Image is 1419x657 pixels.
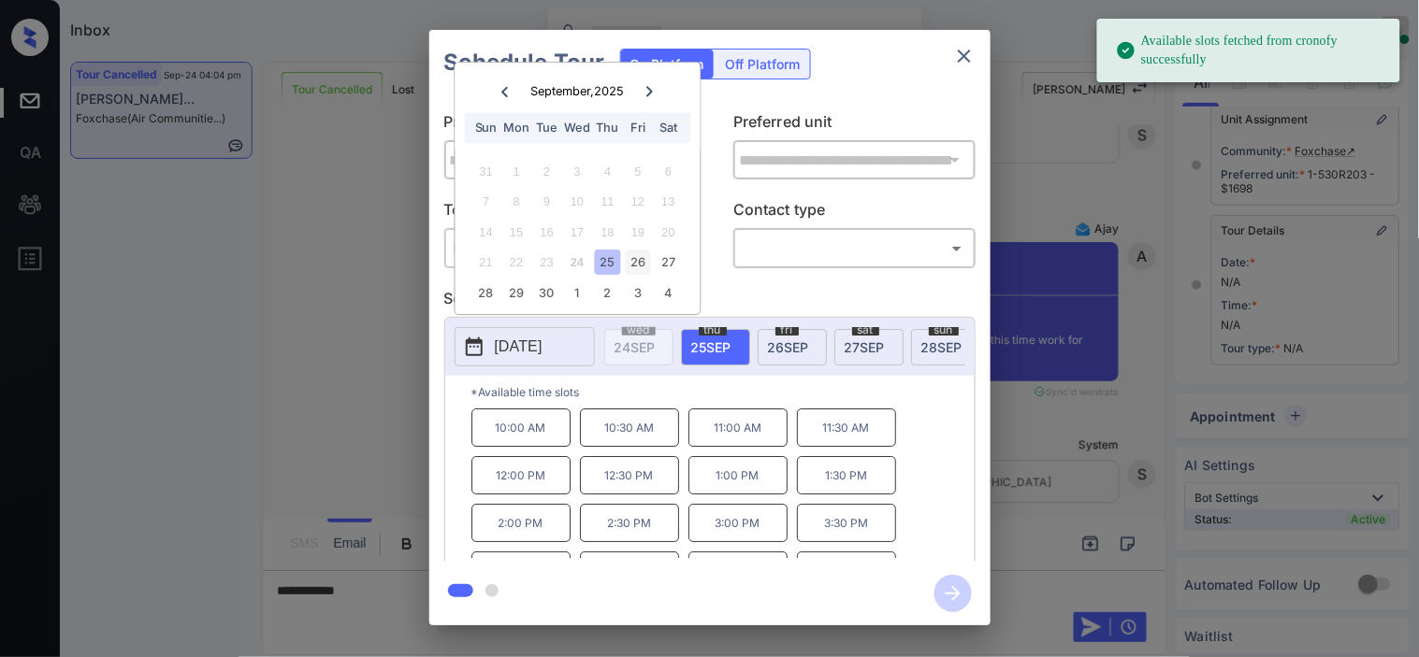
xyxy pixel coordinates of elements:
[473,280,499,306] div: Choose Sunday, September 28th, 2025
[688,408,788,447] p: 11:00 AM
[717,50,810,79] div: Off Platform
[626,280,651,306] div: Choose Friday, October 3rd, 2025
[775,324,799,336] span: fri
[797,456,896,494] p: 1:30 PM
[461,156,694,307] div: month 2025-09
[565,190,590,215] div: Not available Wednesday, September 10th, 2025
[534,280,559,306] div: Choose Tuesday, September 30th, 2025
[449,233,682,264] div: In Person
[688,504,788,542] p: 3:00 PM
[565,280,590,306] div: Choose Wednesday, October 1st, 2025
[595,115,620,140] div: Thu
[534,159,559,184] div: Not available Tuesday, September 2nd, 2025
[656,280,681,306] div: Choose Saturday, October 4th, 2025
[471,504,571,542] p: 2:00 PM
[534,220,559,245] div: Not available Tuesday, September 16th, 2025
[534,190,559,215] div: Not available Tuesday, September 9th, 2025
[429,30,620,95] h2: Schedule Tour
[534,115,559,140] div: Tue
[504,190,529,215] div: Not available Monday, September 8th, 2025
[768,339,809,355] span: 26 SEP
[471,551,571,590] p: 4:00 PM
[626,220,651,245] div: Not available Friday, September 19th, 2025
[595,250,620,276] div: Choose Thursday, September 25th, 2025
[797,504,896,542] p: 3:30 PM
[473,190,499,215] div: Not available Sunday, September 7th, 2025
[758,329,827,365] div: date-select
[504,220,529,245] div: Not available Monday, September 15th, 2025
[595,190,620,215] div: Not available Thursday, September 11th, 2025
[565,220,590,245] div: Not available Wednesday, September 17th, 2025
[473,159,499,184] div: Not available Sunday, August 31st, 2025
[444,198,687,228] p: Tour type
[797,551,896,590] p: 5:30 PM
[626,190,651,215] div: Not available Friday, September 12th, 2025
[797,408,896,447] p: 11:30 AM
[565,115,590,140] div: Wed
[444,287,976,317] p: Select slot
[656,220,681,245] div: Not available Saturday, September 20th, 2025
[504,280,529,306] div: Choose Monday, September 29th, 2025
[595,220,620,245] div: Not available Thursday, September 18th, 2025
[530,84,624,98] div: September , 2025
[929,324,959,336] span: sun
[946,37,983,75] button: close
[656,250,681,276] div: Choose Saturday, September 27th, 2025
[595,280,620,306] div: Choose Thursday, October 2nd, 2025
[834,329,904,365] div: date-select
[504,159,529,184] div: Not available Monday, September 1st, 2025
[681,329,750,365] div: date-select
[699,324,727,336] span: thu
[595,159,620,184] div: Not available Thursday, September 4th, 2025
[473,250,499,276] div: Not available Sunday, September 21st, 2025
[471,456,571,494] p: 12:00 PM
[495,336,543,358] p: [DATE]
[455,327,595,366] button: [DATE]
[1116,24,1385,77] div: Available slots fetched from cronofy successfully
[921,339,963,355] span: 28 SEP
[473,220,499,245] div: Not available Sunday, September 14th, 2025
[580,456,679,494] p: 12:30 PM
[626,250,651,276] div: Choose Friday, September 26th, 2025
[923,569,983,618] button: btn-next
[471,408,571,447] p: 10:00 AM
[656,159,681,184] div: Not available Saturday, September 6th, 2025
[656,190,681,215] div: Not available Saturday, September 13th, 2025
[621,50,714,79] div: On Platform
[471,376,975,408] p: *Available time slots
[626,159,651,184] div: Not available Friday, September 5th, 2025
[444,110,687,140] p: Preferred community
[580,551,679,590] p: 4:30 PM
[656,115,681,140] div: Sat
[580,408,679,447] p: 10:30 AM
[733,110,976,140] p: Preferred unit
[852,324,879,336] span: sat
[688,456,788,494] p: 1:00 PM
[733,198,976,228] p: Contact type
[504,250,529,276] div: Not available Monday, September 22nd, 2025
[626,115,651,140] div: Fri
[580,504,679,542] p: 2:30 PM
[911,329,980,365] div: date-select
[473,115,499,140] div: Sun
[565,250,590,276] div: Not available Wednesday, September 24th, 2025
[565,159,590,184] div: Not available Wednesday, September 3rd, 2025
[534,250,559,276] div: Not available Tuesday, September 23rd, 2025
[504,115,529,140] div: Mon
[845,339,885,355] span: 27 SEP
[691,339,731,355] span: 25 SEP
[688,551,788,590] p: 5:00 PM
